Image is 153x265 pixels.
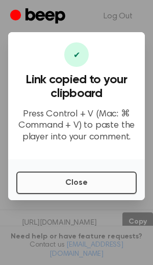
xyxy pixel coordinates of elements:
div: ✔ [64,42,89,67]
h3: Link copied to your clipboard [16,73,137,101]
a: Log Out [93,4,143,29]
button: Close [16,172,137,194]
a: Beep [10,7,68,27]
p: Press Control + V (Mac: ⌘ Command + V) to paste the player into your comment. [16,109,137,143]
